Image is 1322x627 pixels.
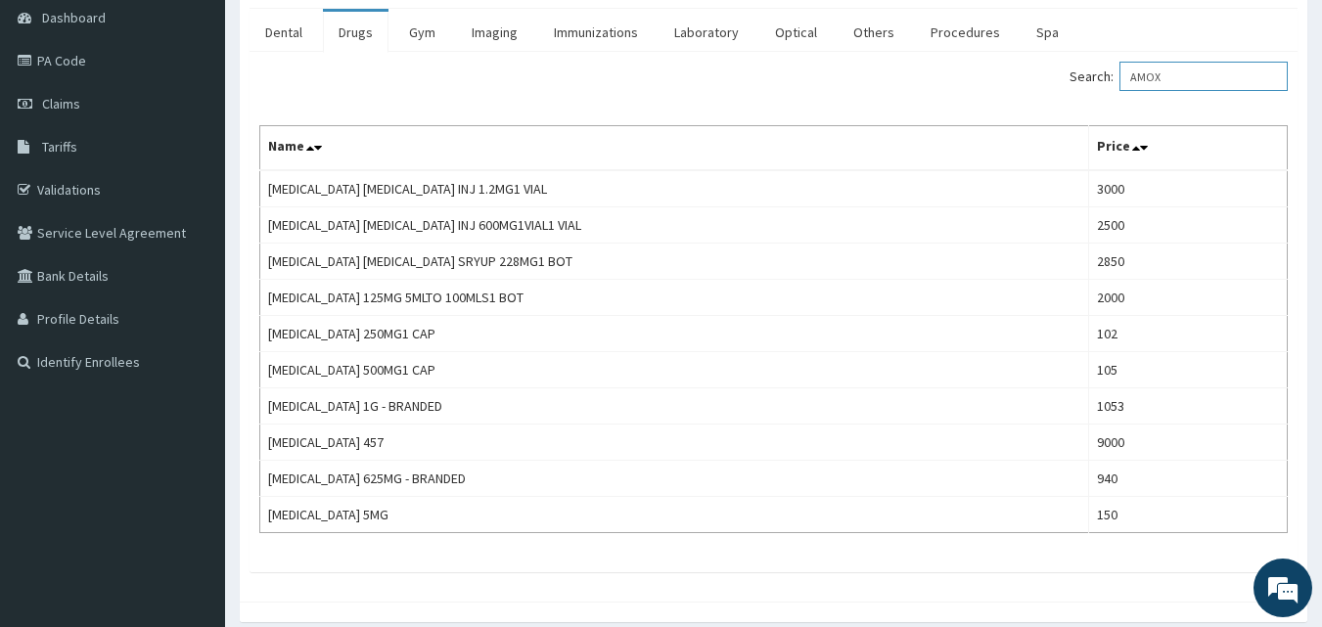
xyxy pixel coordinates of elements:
a: Optical [759,12,833,53]
a: Procedures [915,12,1016,53]
td: [MEDICAL_DATA] 1G - BRANDED [260,388,1089,425]
span: Dashboard [42,9,106,26]
a: Laboratory [659,12,754,53]
span: Tariffs [42,138,77,156]
td: 105 [1088,352,1287,388]
div: Minimize live chat window [321,10,368,57]
td: 102 [1088,316,1287,352]
td: [MEDICAL_DATA] [MEDICAL_DATA] SRYUP 228MG1 BOT [260,244,1089,280]
td: 1053 [1088,388,1287,425]
img: d_794563401_company_1708531726252_794563401 [36,98,79,147]
th: Price [1088,126,1287,171]
textarea: Type your message and hit 'Enter' [10,419,373,487]
div: Chat with us now [102,110,329,135]
span: We're online! [114,189,270,386]
span: Claims [42,95,80,112]
a: Others [838,12,910,53]
td: [MEDICAL_DATA] 625MG - BRANDED [260,461,1089,497]
th: Name [260,126,1089,171]
td: 940 [1088,461,1287,497]
a: Spa [1021,12,1074,53]
td: [MEDICAL_DATA] 250MG1 CAP [260,316,1089,352]
td: [MEDICAL_DATA] 5MG [260,497,1089,533]
td: 2000 [1088,280,1287,316]
label: Search: [1070,62,1288,91]
a: Drugs [323,12,388,53]
a: Gym [393,12,451,53]
input: Search: [1119,62,1288,91]
a: Dental [250,12,318,53]
td: [MEDICAL_DATA] [MEDICAL_DATA] INJ 600MG1VIAL1 VIAL [260,207,1089,244]
td: 2500 [1088,207,1287,244]
a: Imaging [456,12,533,53]
td: 150 [1088,497,1287,533]
td: 9000 [1088,425,1287,461]
td: [MEDICAL_DATA] 500MG1 CAP [260,352,1089,388]
td: [MEDICAL_DATA] [MEDICAL_DATA] INJ 1.2MG1 VIAL [260,170,1089,207]
a: Immunizations [538,12,654,53]
td: 2850 [1088,244,1287,280]
td: 3000 [1088,170,1287,207]
td: [MEDICAL_DATA] 457 [260,425,1089,461]
td: [MEDICAL_DATA] 125MG 5MLTO 100MLS1 BOT [260,280,1089,316]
